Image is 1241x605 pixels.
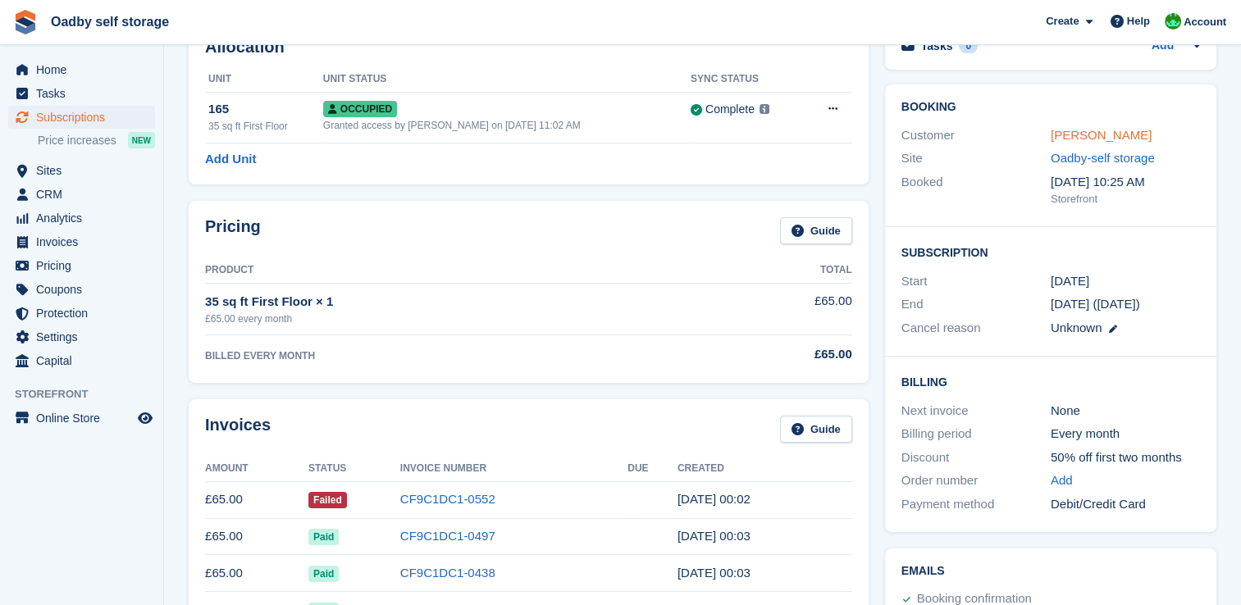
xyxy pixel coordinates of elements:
div: Order number [901,471,1051,490]
span: Create [1046,13,1079,30]
div: Booked [901,173,1051,207]
a: CF9C1DC1-0497 [400,529,495,543]
th: Product [205,257,705,284]
div: NEW [128,132,155,148]
span: Account [1184,14,1226,30]
td: £65.00 [205,481,308,518]
h2: Tasks [921,39,953,53]
span: Failed [308,492,347,508]
h2: Allocation [205,38,852,57]
time: 2024-12-29 00:02:15 UTC [678,492,751,506]
td: £65.00 [205,518,308,555]
div: 50% off first two months [1051,448,1200,467]
span: Occupied [323,101,397,117]
span: Paid [308,529,339,545]
span: Paid [308,566,339,582]
div: 35 sq ft First Floor [208,119,323,134]
h2: Emails [901,565,1200,578]
div: £65.00 every month [205,312,705,326]
a: Add [1051,471,1073,490]
div: Complete [705,101,755,118]
div: End [901,295,1051,314]
a: menu [8,82,155,105]
a: menu [8,106,155,129]
img: Stephanie [1165,13,1181,30]
th: Sync Status [691,66,803,93]
div: BILLED EVERY MONTH [205,348,705,363]
span: Help [1127,13,1150,30]
div: None [1051,402,1200,421]
td: £65.00 [705,283,852,334]
span: [DATE] ([DATE]) [1051,297,1140,311]
div: [DATE] 10:25 AM [1051,173,1200,192]
a: Price increases NEW [38,131,155,149]
a: Guide [780,217,852,244]
a: menu [8,302,155,325]
span: Coupons [36,278,135,301]
div: 165 [208,100,323,119]
span: Tasks [36,82,135,105]
th: Amount [205,456,308,482]
th: Unit Status [323,66,691,93]
span: CRM [36,183,135,206]
div: Storefront [1051,191,1200,207]
a: Add Unit [205,150,256,169]
a: [PERSON_NAME] [1051,128,1152,142]
div: Site [901,149,1051,168]
a: menu [8,278,155,301]
a: menu [8,58,155,81]
a: CF9C1DC1-0438 [400,566,495,580]
div: Every month [1051,425,1200,444]
time: 2024-11-29 00:03:21 UTC [678,529,751,543]
div: £65.00 [705,345,852,364]
a: Guide [780,416,852,443]
th: Unit [205,66,323,93]
a: menu [8,325,155,348]
span: Subscriptions [36,106,135,129]
div: 0 [959,39,978,53]
div: Granted access by [PERSON_NAME] on [DATE] 11:02 AM [323,118,691,133]
div: Customer [901,126,1051,145]
span: Online Store [36,407,135,430]
span: Capital [36,349,135,372]
time: 2024-10-29 00:03:06 UTC [678,566,751,580]
span: Analytics [36,207,135,230]
a: menu [8,230,155,253]
h2: Subscription [901,243,1200,260]
span: Pricing [36,254,135,277]
span: Protection [36,302,135,325]
a: Oadby-self storage [1051,151,1155,165]
span: Invoices [36,230,135,253]
a: menu [8,183,155,206]
th: Status [308,456,400,482]
a: Preview store [135,408,155,428]
a: menu [8,159,155,182]
img: icon-info-grey-7440780725fd019a000dd9b08b2336e03edf1995a4989e88bcd33f0948082b44.svg [760,104,769,114]
h2: Booking [901,101,1200,114]
a: menu [8,254,155,277]
h2: Billing [901,373,1200,389]
div: Cancel reason [901,319,1051,338]
div: Next invoice [901,402,1051,421]
div: Discount [901,448,1051,467]
img: stora-icon-8386f47178a22dfd0bd8f6a31ec36ba5ce8667c1dd55bd0f319d3a0aa187defe.svg [13,10,38,34]
div: Debit/Credit Card [1051,495,1200,514]
a: menu [8,207,155,230]
h2: Pricing [205,217,261,244]
a: menu [8,407,155,430]
span: Unknown [1051,321,1102,334]
td: £65.00 [205,555,308,592]
h2: Invoices [205,416,271,443]
div: Start [901,272,1051,291]
th: Created [678,456,852,482]
a: Add [1152,37,1174,56]
a: Oadby self storage [44,8,176,35]
span: Sites [36,159,135,182]
div: Billing period [901,425,1051,444]
time: 2024-02-29 00:00:00 UTC [1051,272,1089,291]
th: Total [705,257,852,284]
th: Due [627,456,678,482]
th: Invoice Number [400,456,627,482]
a: menu [8,349,155,372]
span: Settings [36,325,135,348]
